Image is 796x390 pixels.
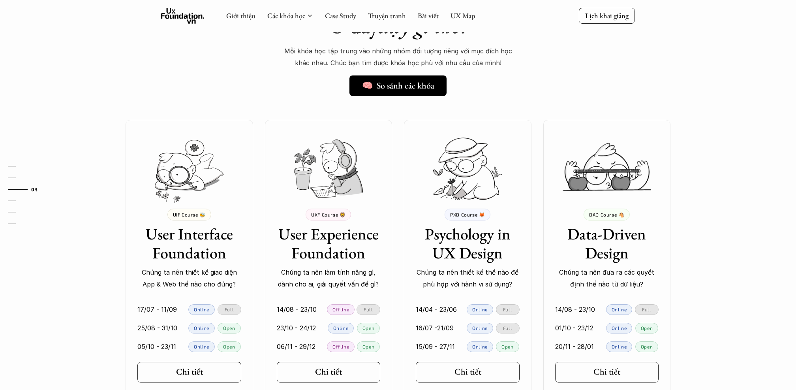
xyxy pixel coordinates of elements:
p: Open [223,344,235,349]
h3: Psychology in UX Design [416,224,520,262]
p: UXF Course 🦁 [311,212,345,217]
a: 🧠 So sánh các khóa [349,75,447,96]
p: Online [472,325,488,331]
p: Offline [332,307,349,312]
p: Full [364,307,373,312]
h1: Ở đây [260,13,536,39]
p: 15/09 - 27/11 [416,341,455,352]
h5: Chi tiết [176,367,203,377]
p: Online [194,307,209,312]
p: DAD Course 🐴 [589,212,624,217]
p: 14/04 - 23/06 [416,303,457,315]
a: Giới thiệu [226,11,255,20]
p: UIF Course 🐝 [173,212,206,217]
h5: Chi tiết [315,367,342,377]
a: Chi tiết [555,362,659,382]
p: PXD Course 🦊 [450,212,485,217]
p: Full [642,307,651,312]
p: Online [612,325,627,331]
h3: User Experience Foundation [277,224,381,262]
p: Open [501,344,513,349]
h5: 🧠 So sánh các khóa [362,81,434,91]
h5: Chi tiết [593,367,620,377]
p: Lịch khai giảng [585,11,629,20]
p: 01/10 - 23/12 [555,322,593,334]
strong: 03 [31,187,38,192]
p: 23/10 - 24/12 [277,322,316,334]
p: Online [333,325,349,331]
a: 03 [8,185,45,194]
p: Online [194,344,209,349]
a: Lịch khai giảng [579,8,635,23]
a: Truyện tranh [368,11,406,20]
p: Full [503,307,512,312]
p: Mỗi khóa học tập trung vào những nhóm đối tượng riêng với mục đích học khác nhau. Chúc bạn tìm đư... [280,45,516,69]
p: Chúng ta nên đưa ra các quyết định thế nào từ dữ liệu? [555,266,659,290]
a: Case Study [325,11,356,20]
p: Chúng ta nên thiết kế thế nào để phù hợp với hành vi sử dụng? [416,266,520,290]
p: Open [362,325,374,331]
p: 06/11 - 29/12 [277,341,315,352]
a: Chi tiết [416,362,520,382]
a: Bài viết [418,11,439,20]
a: Chi tiết [277,362,381,382]
p: 20/11 - 28/01 [555,341,594,352]
p: 14/08 - 23/10 [277,303,317,315]
p: Chúng ta nên làm tính năng gì, dành cho ai, giải quyết vấn đề gì? [277,266,381,290]
h3: Data-Driven Design [555,224,659,262]
a: UX Map [451,11,475,20]
p: Full [503,325,512,331]
p: Offline [332,344,349,349]
p: Open [223,325,235,331]
h5: Chi tiết [454,367,481,377]
p: 14/08 - 23/10 [555,303,595,315]
h3: User Interface Foundation [137,224,241,262]
p: 17/07 - 11/09 [137,303,177,315]
p: Online [472,307,488,312]
p: Open [641,325,653,331]
p: Open [641,344,653,349]
p: Chúng ta nên thiết kế giao diện App & Web thế nào cho đúng? [137,266,241,290]
p: 25/08 - 31/10 [137,322,177,334]
p: 16/07 -21/09 [416,322,454,334]
p: Open [362,344,374,349]
p: Full [225,307,234,312]
a: Các khóa học [267,11,305,20]
p: Online [612,307,627,312]
a: Chi tiết [137,362,241,382]
p: 05/10 - 23/11 [137,341,176,352]
p: Online [472,344,488,349]
p: Online [194,325,209,331]
p: Online [612,344,627,349]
